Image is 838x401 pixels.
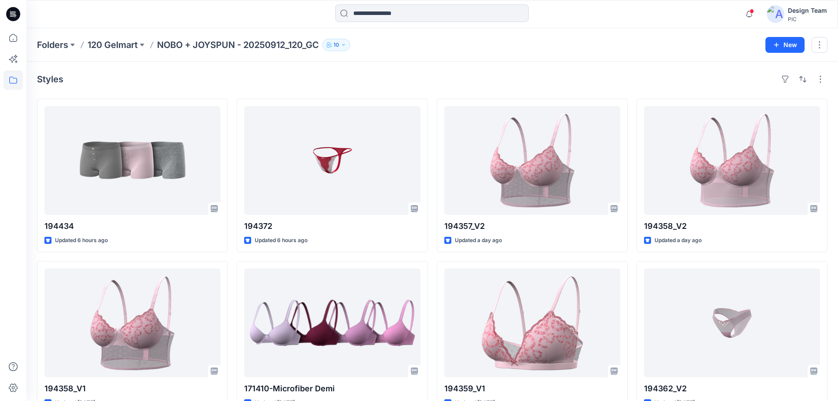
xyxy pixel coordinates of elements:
a: 194358_V2 [644,106,820,215]
p: 194359_V1 [444,383,620,395]
p: 194434 [44,220,220,232]
img: avatar [767,5,784,23]
h4: Styles [37,74,63,85]
p: Updated a day ago [655,236,702,245]
p: 194358_V2 [644,220,820,232]
p: 10 [333,40,339,50]
p: Updated 6 hours ago [255,236,307,245]
a: 194434 [44,106,220,215]
p: 194357_V2 [444,220,620,232]
a: 120 Gelmart [88,39,138,51]
p: NOBO + JOYSPUN - 20250912_120_GC [157,39,319,51]
a: 171410-Microfiber Demi [244,269,420,377]
button: New [765,37,805,53]
a: 194372 [244,106,420,215]
a: 194357_V2 [444,106,620,215]
p: 194362_V2 [644,383,820,395]
a: 194358_V1 [44,269,220,377]
a: 194359_V1 [444,269,620,377]
p: Updated a day ago [455,236,502,245]
p: Updated 6 hours ago [55,236,108,245]
div: PIC [788,16,827,22]
a: Folders [37,39,68,51]
a: 194362_V2 [644,269,820,377]
p: 171410-Microfiber Demi [244,383,420,395]
p: 194372 [244,220,420,232]
p: 194358_V1 [44,383,220,395]
button: 10 [322,39,350,51]
div: Design Team [788,5,827,16]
